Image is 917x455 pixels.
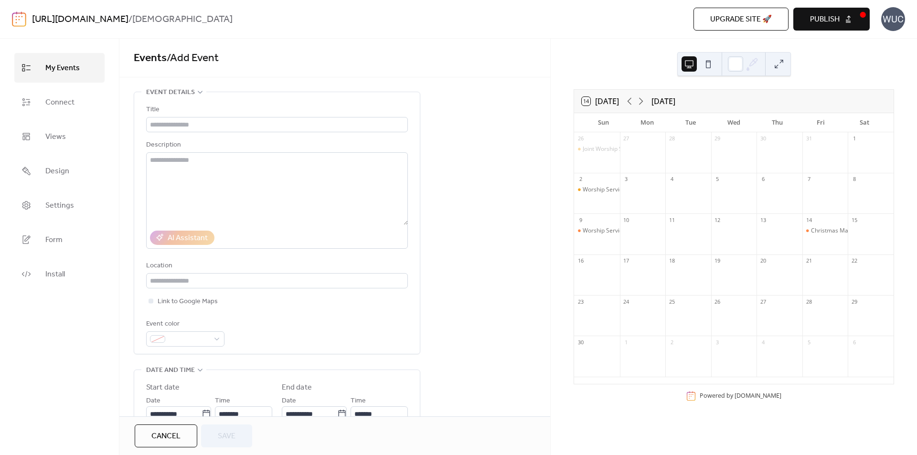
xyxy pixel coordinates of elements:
[668,298,675,305] div: 25
[577,176,584,183] div: 2
[12,11,26,27] img: logo
[811,227,859,235] div: Christmas Market
[851,135,858,142] div: 1
[151,431,181,442] span: Cancel
[623,339,630,346] div: 1
[710,14,772,25] span: Upgrade site 🚀
[146,87,195,98] span: Event details
[651,95,675,107] div: [DATE]
[623,135,630,142] div: 27
[574,186,620,194] div: Worship Service
[759,257,767,265] div: 20
[134,48,167,69] a: Events
[578,95,622,108] button: 14[DATE]
[623,298,630,305] div: 24
[810,14,840,25] span: Publish
[32,11,128,29] a: [URL][DOMAIN_NAME]
[45,95,75,110] span: Connect
[146,104,406,116] div: Title
[735,392,781,400] a: [DOMAIN_NAME]
[574,145,620,153] div: Joint Worship Service
[851,216,858,223] div: 15
[851,176,858,183] div: 8
[625,113,669,132] div: Mon
[14,190,105,220] a: Settings
[759,216,767,223] div: 13
[14,225,105,254] a: Form
[714,216,721,223] div: 12
[805,298,812,305] div: 28
[583,186,626,194] div: Worship Service
[282,395,296,407] span: Date
[714,135,721,142] div: 29
[45,129,66,145] span: Views
[14,87,105,117] a: Connect
[805,135,812,142] div: 31
[146,365,195,376] span: Date and time
[14,53,105,83] a: My Events
[759,298,767,305] div: 27
[714,176,721,183] div: 5
[146,139,406,151] div: Description
[146,382,180,393] div: Start date
[693,8,789,31] button: Upgrade site 🚀
[582,113,625,132] div: Sun
[577,216,584,223] div: 9
[668,216,675,223] div: 11
[714,298,721,305] div: 26
[842,113,886,132] div: Sat
[167,48,219,69] span: / Add Event
[351,395,366,407] span: Time
[799,113,842,132] div: Fri
[577,298,584,305] div: 23
[668,339,675,346] div: 2
[623,257,630,265] div: 17
[623,176,630,183] div: 3
[669,113,712,132] div: Tue
[158,296,218,307] span: Link to Google Maps
[805,216,812,223] div: 14
[282,382,312,393] div: End date
[805,257,812,265] div: 21
[146,395,160,407] span: Date
[45,61,80,76] span: My Events
[759,339,767,346] div: 4
[14,122,105,151] a: Views
[577,339,584,346] div: 30
[881,7,905,31] div: WUC
[45,267,65,282] span: Install
[805,176,812,183] div: 7
[668,176,675,183] div: 4
[759,176,767,183] div: 6
[574,227,620,235] div: Worship Service
[851,298,858,305] div: 29
[759,135,767,142] div: 30
[802,227,848,235] div: Christmas Market
[135,424,197,447] button: Cancel
[215,395,230,407] span: Time
[45,164,69,179] span: Design
[583,227,626,235] div: Worship Service
[45,233,63,248] span: Form
[146,260,406,272] div: Location
[128,11,132,29] b: /
[132,11,233,29] b: [DEMOGRAPHIC_DATA]
[700,392,781,400] div: Powered by
[714,257,721,265] div: 19
[851,257,858,265] div: 22
[146,318,223,330] div: Event color
[756,113,799,132] div: Thu
[577,135,584,142] div: 26
[45,198,74,213] span: Settings
[583,145,639,153] div: Joint Worship Service
[14,259,105,289] a: Install
[714,339,721,346] div: 3
[668,257,675,265] div: 18
[793,8,870,31] button: Publish
[14,156,105,186] a: Design
[623,216,630,223] div: 10
[668,135,675,142] div: 28
[805,339,812,346] div: 5
[577,257,584,265] div: 16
